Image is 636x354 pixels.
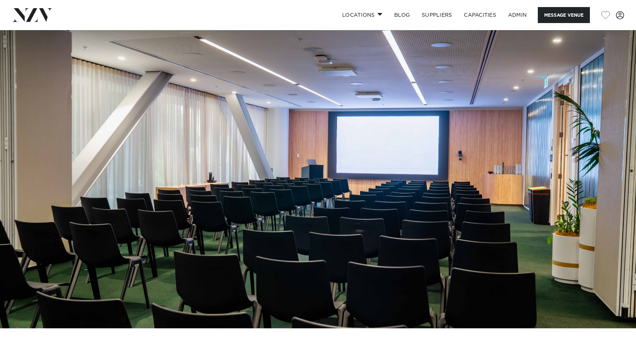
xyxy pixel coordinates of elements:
a: SUPPLIERS [416,7,458,23]
button: Message Venue [538,7,590,23]
a: Capacities [458,7,502,23]
img: nzv-logo.png [12,8,52,22]
a: BLOG [388,7,416,23]
a: Locations [336,7,388,23]
a: ADMIN [502,7,533,23]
